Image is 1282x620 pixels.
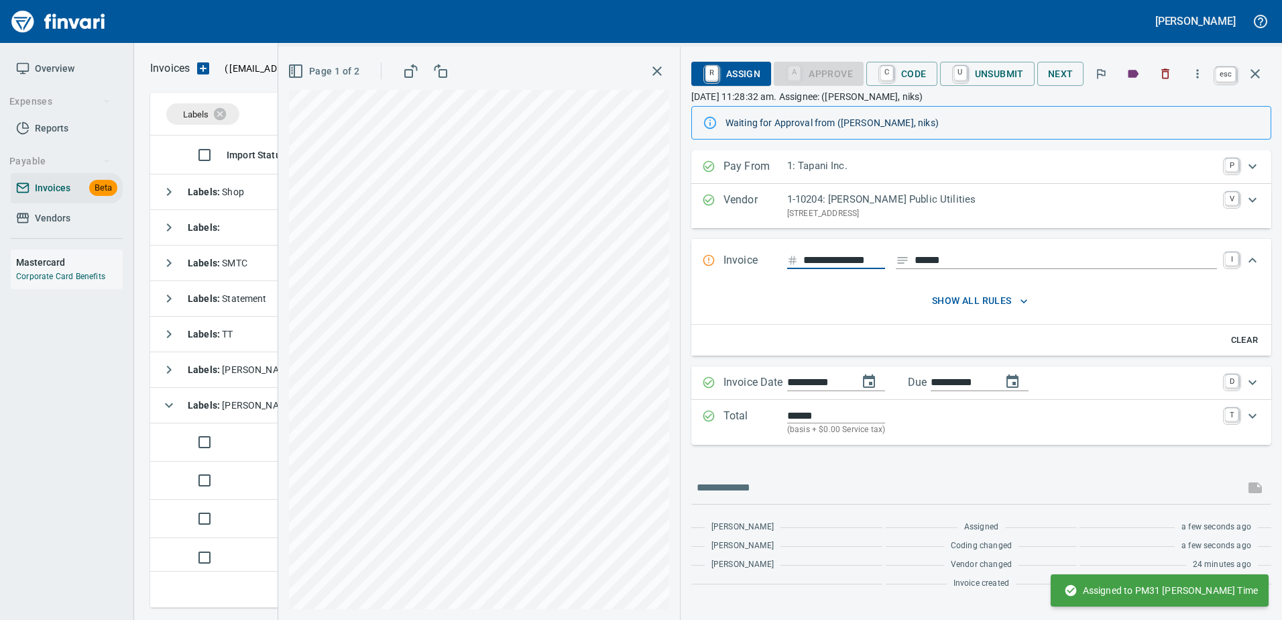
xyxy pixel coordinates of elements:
[1239,472,1271,504] span: This records your message into the invoice and notifies anyone mentioned
[4,149,116,174] button: Payable
[183,109,209,119] span: Labels
[725,111,1260,135] div: Waiting for Approval from ([PERSON_NAME], niks)
[1183,59,1212,89] button: More
[8,5,109,38] img: Finvari
[11,173,123,203] a: InvoicesBeta
[954,66,967,81] a: U
[1225,158,1238,172] a: P
[691,366,1271,400] div: Expand
[908,374,972,391] p: Due
[705,66,718,81] a: R
[188,364,364,375] span: [PERSON_NAME], Requested Info
[1216,67,1236,82] a: esc
[228,62,382,75] span: [EMAIL_ADDRESS][DOMAIN_NAME]
[723,374,787,392] p: Invoice Date
[150,60,190,76] nav: breadcrumb
[150,60,190,76] p: Invoices
[9,93,111,110] span: Expenses
[940,62,1035,86] button: UUnsubmit
[723,158,787,176] p: Pay From
[89,180,117,196] span: Beta
[702,62,760,85] span: Assign
[787,192,1217,207] p: 1-10204: [PERSON_NAME] Public Utilities
[35,180,70,197] span: Invoices
[290,63,359,80] span: Page 1 of 2
[1225,192,1238,205] a: V
[227,147,286,163] span: Import Status
[691,150,1271,184] div: Expand
[1152,11,1239,32] button: [PERSON_NAME]
[190,60,217,76] button: Upload an Invoice
[188,364,222,375] strong: Labels :
[877,62,927,85] span: Code
[188,222,220,233] strong: Labels :
[11,54,123,84] a: Overview
[188,400,222,411] strong: Labels :
[188,400,295,411] span: [PERSON_NAME]
[35,210,70,227] span: Vendors
[35,120,68,137] span: Reports
[951,558,1012,572] span: Vendor changed
[1181,539,1251,553] span: a few seconds ago
[723,289,1236,313] button: show all rules
[188,258,222,268] strong: Labels :
[188,187,222,197] strong: Labels :
[1181,521,1251,534] span: a few seconds ago
[4,89,116,114] button: Expenses
[166,103,239,125] div: Labels
[951,62,1024,85] span: Unsubmit
[1225,408,1238,421] a: T
[711,558,774,572] span: [PERSON_NAME]
[188,258,247,268] span: SMTC
[1064,584,1258,597] span: Assigned to PM31 [PERSON_NAME] Time
[964,521,998,534] span: Assigned
[711,539,774,553] span: [PERSON_NAME]
[227,147,303,163] span: Import Status
[16,272,105,281] a: Corporate Card Benefits
[1225,374,1238,388] a: D
[217,62,386,75] p: ( )
[896,254,909,267] svg: Invoice description
[951,539,1012,553] span: Coding changed
[787,207,1217,221] p: [STREET_ADDRESS]
[1037,62,1084,87] button: Next
[691,184,1271,228] div: Expand
[691,283,1271,356] div: Expand
[11,113,123,144] a: Reports
[853,366,885,398] button: change date
[711,521,774,534] span: [PERSON_NAME]
[691,239,1271,283] div: Expand
[723,408,787,437] p: Total
[1048,66,1073,83] span: Next
[1193,558,1251,572] span: 24 minutes ago
[1155,14,1236,28] h5: [PERSON_NAME]
[774,66,864,78] div: Coding Required
[188,329,222,340] strong: Labels :
[723,252,787,270] p: Invoice
[953,577,1010,590] span: Invoice created
[787,252,798,268] svg: Invoice number
[691,62,771,86] button: RAssign
[787,423,1217,437] p: (basis + $0.00 Service tax)
[729,293,1231,309] span: show all rules
[9,153,111,170] span: Payable
[188,187,244,197] span: Shop
[188,293,267,304] span: Statement
[1226,333,1263,348] span: Clear
[16,255,123,270] h6: Mastercard
[285,59,365,84] button: Page 1 of 2
[1223,330,1266,351] button: Clear
[691,90,1271,103] p: [DATE] 11:28:32 am. Assignee: ([PERSON_NAME], niks)
[188,293,222,304] strong: Labels :
[787,158,1217,174] p: 1: Tapani Inc.
[880,66,893,81] a: C
[1225,252,1238,266] a: I
[11,203,123,234] a: Vendors
[691,400,1271,445] div: Expand
[35,60,74,77] span: Overview
[866,62,937,86] button: CCode
[723,192,787,220] p: Vendor
[188,329,233,340] span: TT
[996,366,1029,398] button: change due date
